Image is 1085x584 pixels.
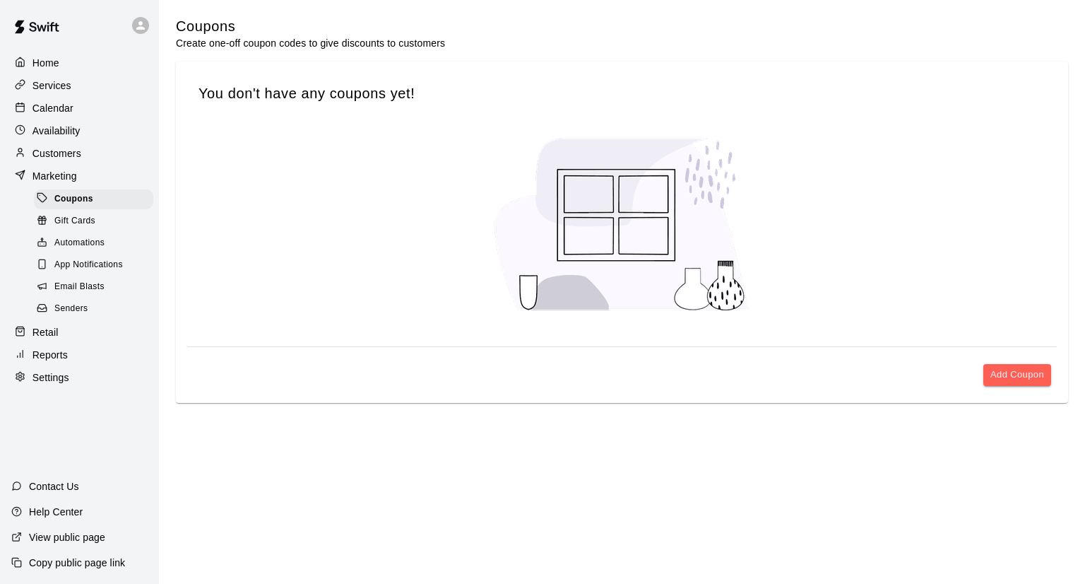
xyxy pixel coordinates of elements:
p: Marketing [32,169,77,183]
p: View public page [29,530,105,544]
img: No coupons created [481,125,764,324]
span: Gift Cards [54,214,95,228]
a: Gift Cards [34,210,159,232]
p: Calendar [32,101,73,115]
h5: You don't have any coupons yet! [198,84,1045,103]
div: App Notifications [34,255,153,275]
p: Create one-off coupon codes to give discounts to customers [176,36,445,50]
p: Services [32,78,71,93]
span: Senders [54,302,88,316]
a: Home [11,52,148,74]
p: Home [32,56,59,70]
div: Automations [34,233,153,253]
div: Email Blasts [34,277,153,297]
p: Settings [32,370,69,385]
p: Help Center [29,505,83,519]
a: Settings [11,367,148,388]
a: Senders [34,298,159,320]
span: Automations [54,236,105,250]
a: Calendar [11,98,148,119]
div: Coupons [34,189,153,209]
p: Reports [32,348,68,362]
span: App Notifications [54,258,123,272]
a: App Notifications [34,255,159,276]
p: Availability [32,124,81,138]
a: Availability [11,120,148,141]
p: Contact Us [29,479,79,494]
a: Coupons [34,188,159,210]
div: Gift Cards [34,211,153,231]
div: Senders [34,299,153,319]
p: Retail [32,325,59,339]
a: Automations [34,233,159,255]
p: Copy public page link [29,556,125,570]
a: Customers [11,143,148,164]
a: Retail [11,322,148,343]
button: Add Coupon [983,364,1051,386]
a: Services [11,75,148,96]
p: Customers [32,146,81,160]
a: Email Blasts [34,276,159,298]
h5: Coupons [176,17,445,36]
a: Marketing [11,165,148,187]
span: Coupons [54,192,93,206]
a: Reports [11,344,148,366]
span: Email Blasts [54,280,105,294]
